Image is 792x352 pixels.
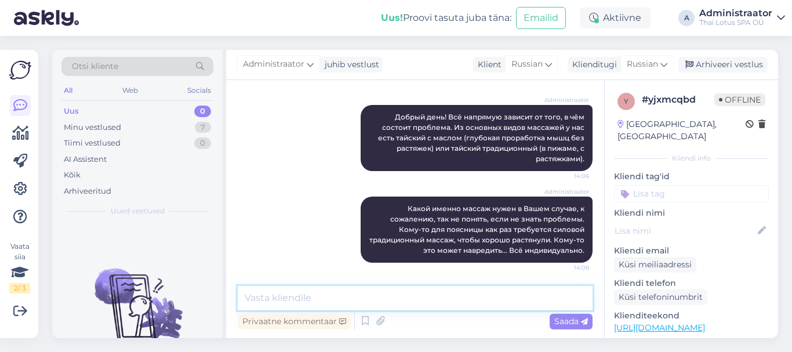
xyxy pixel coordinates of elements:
span: Добрый день! Всё напрямую зависит от того, в чём состоит проблема. Из основных видов массажей у н... [378,113,586,163]
p: Kliendi nimi [614,207,769,219]
span: Saada [554,316,588,326]
p: Vaata edasi ... [614,338,769,348]
div: 2 / 3 [9,283,30,293]
div: Socials [185,83,213,98]
div: Kliendi info [614,153,769,164]
span: Offline [714,93,765,106]
div: All [61,83,75,98]
div: Kõik [64,169,81,181]
div: Thai Lotus SPA OÜ [699,18,772,27]
div: [GEOGRAPHIC_DATA], [GEOGRAPHIC_DATA] [617,118,746,143]
div: Administraator [699,9,772,18]
img: No chats [52,248,223,352]
div: Klienditugi [568,59,617,71]
span: Russian [511,58,543,71]
span: Administraator [544,96,589,104]
div: Arhiveeritud [64,186,111,197]
div: Proovi tasuta juba täna: [381,11,511,25]
div: Arhiveeri vestlus [678,57,768,72]
span: 14:08 [546,263,589,272]
span: Administraator [544,187,589,196]
div: Privaatne kommentaar [238,314,351,329]
div: Küsi telefoninumbrit [614,289,707,305]
p: Klienditeekond [614,310,769,322]
div: 7 [195,122,211,133]
div: Minu vestlused [64,122,121,133]
div: 0 [194,137,211,149]
img: Askly Logo [9,59,31,81]
button: Emailid [516,7,566,29]
span: Какой именно массаж нужен в Вашем случае, к сожалению, так не понять, если не знать проблемы. Ком... [369,204,586,255]
div: A [678,10,695,26]
div: juhib vestlust [320,59,379,71]
div: AI Assistent [64,154,107,165]
div: Aktiivne [580,8,651,28]
p: Kliendi tag'id [614,170,769,183]
div: # yjxmcqbd [642,93,714,107]
div: Klient [473,59,502,71]
span: Otsi kliente [72,60,118,72]
p: Kliendi telefon [614,277,769,289]
div: Web [120,83,140,98]
div: Tiimi vestlused [64,137,121,149]
div: Küsi meiliaadressi [614,257,696,273]
input: Lisa tag [614,185,769,202]
p: Kliendi email [614,245,769,257]
div: Vaata siia [9,241,30,293]
b: Uus! [381,12,403,23]
input: Lisa nimi [615,224,755,237]
div: Uus [64,106,79,117]
span: Uued vestlused [111,206,165,216]
span: Administraator [243,58,304,71]
a: [URL][DOMAIN_NAME] [614,322,705,333]
span: 14:06 [546,172,589,180]
span: Russian [627,58,658,71]
span: y [624,97,628,106]
a: AdministraatorThai Lotus SPA OÜ [699,9,785,27]
div: 0 [194,106,211,117]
